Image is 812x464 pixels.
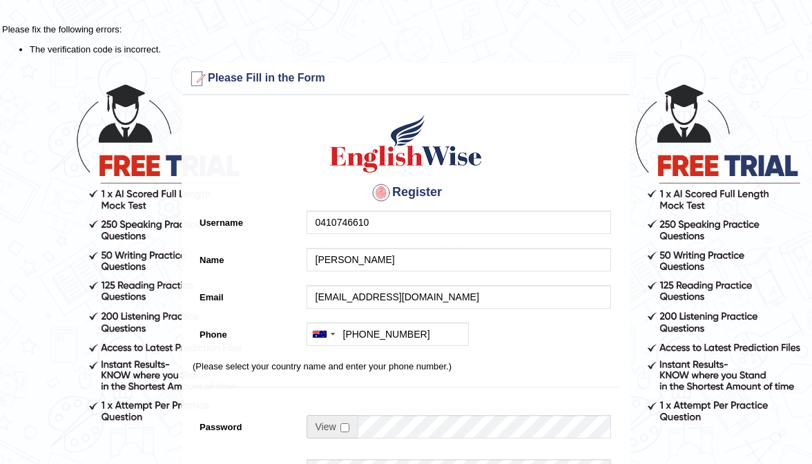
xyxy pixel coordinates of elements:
[193,248,300,267] label: Name
[193,211,300,229] label: Username
[307,323,339,345] div: Australia: +61
[193,182,619,204] h4: Register
[193,415,300,434] label: Password
[2,23,810,36] p: Please fix the following errors:
[193,360,619,373] p: (Please select your country name and enter your phone number.)
[327,113,485,175] img: Logo of English Wise create a new account for intelligent practice with AI
[193,322,300,341] label: Phone
[30,43,810,56] li: The verification code is incorrect.
[186,68,626,90] h3: Please Fill in the Form
[307,322,469,346] input: +61 412 345 678
[340,423,349,432] input: Show/Hide Password
[193,285,300,304] label: Email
